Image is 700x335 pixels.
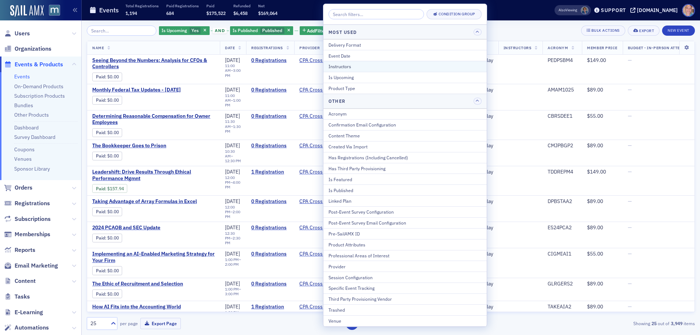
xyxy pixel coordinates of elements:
span: 1,194 [125,10,137,16]
time: 12:30 PM [225,158,241,163]
span: $0.00 [107,235,119,241]
a: Paid [96,268,105,273]
button: Provider [323,261,487,272]
a: CPA Crossings [299,251,332,257]
div: – [225,63,241,78]
a: CPA Crossings [299,169,332,175]
h1: Events [99,6,119,15]
div: Paid: 0 - $0 [92,266,122,275]
a: Paid [96,235,105,241]
div: – [225,257,241,267]
a: Paid [96,209,105,214]
span: : [96,186,107,191]
a: How AI Fits into the Accounting World [92,304,215,310]
span: [DATE] [225,198,240,204]
time: 10:30 AM [225,149,235,159]
div: – [225,93,241,108]
span: Organizations [15,45,51,53]
span: CPA Crossings [299,225,345,231]
time: 11:30 AM [225,119,235,129]
time: 12:30 PM [225,231,235,241]
span: Published [262,27,282,33]
span: Add Filter [307,27,326,34]
time: 1:00 PM [225,257,239,262]
span: — [628,198,632,204]
span: and [213,28,227,34]
a: Leadershift: Drive Results Through Ethical Performance Mgmnt [92,169,215,182]
span: Implementing an AI-Enabled Marketing Strategy for Your Firm [92,251,215,264]
span: Profile [682,4,695,17]
span: CPA Crossings [299,113,345,120]
button: Specific Event Tracking [323,283,487,293]
p: Net [258,3,277,8]
a: 1 Registration [251,304,289,310]
button: Post-Event Survey Configuration [323,206,487,217]
button: Post-Event Survey Email Configuration [323,217,487,228]
strong: 3,949 [669,320,684,327]
button: Confirmation Email Configuration [323,119,487,130]
div: – [225,119,241,133]
button: Export Page [140,318,181,329]
h4: Most Used [328,29,357,35]
a: CPA Crossings [299,57,332,64]
span: : [96,130,107,135]
div: – [225,231,241,245]
button: [DOMAIN_NAME] [630,8,680,13]
div: 25 [90,320,106,327]
span: Orders [15,184,32,192]
a: Automations [4,324,49,332]
a: View Homepage [44,5,60,17]
div: – [225,149,241,163]
span: Name [92,45,104,50]
button: Has Third Party Provisioning [323,163,487,174]
div: Product Type [328,85,482,91]
div: DPBSTAA2 [548,198,577,205]
a: Paid [96,74,105,79]
div: – [225,310,241,320]
span: CPA Crossings [299,143,345,149]
span: $0.00 [107,209,119,214]
div: Confirmation Email Configuration [328,121,482,128]
div: Instructors [328,63,482,70]
span: — [628,168,632,175]
time: 2:00 PM [225,262,239,267]
button: Is Featured [323,174,487,184]
button: Product Type [323,83,487,94]
span: $169,064 [258,10,277,16]
span: Is Upcoming [162,27,187,33]
time: 3:00 PM [225,68,241,78]
div: ES24PCA2 [548,225,577,231]
span: E-Learning [15,308,43,316]
span: — [628,113,632,119]
a: Organizations [4,45,51,53]
span: Subscriptions [15,215,51,223]
label: per page [120,320,138,327]
button: Instructors [323,61,487,72]
a: Events & Products [4,61,63,69]
span: Budget - In-Person Attendance [628,45,697,50]
div: Event Date [328,52,482,59]
span: — [628,142,632,149]
time: 1:00 PM [225,98,241,108]
button: Session Configuration [323,272,487,283]
button: Export [628,26,660,36]
a: E-Learning [4,308,43,316]
div: – [225,175,241,190]
img: SailAMX [49,5,60,16]
div: Linked Plan [328,198,482,204]
span: Content [15,277,36,285]
p: Refunded [233,3,250,8]
div: Third Party Provisioning Vendor [328,296,482,302]
span: — [628,280,632,287]
a: Bundles [14,102,33,109]
div: Is Featured [328,176,482,183]
span: $0.00 [107,291,119,297]
span: Date [225,45,235,50]
a: Reports [4,246,35,254]
div: PEDPSBM4 [548,57,577,64]
div: Post-Event Survey Email Configuration [328,219,482,226]
span: $0.00 [107,130,119,135]
a: 0 Registrations [251,281,289,287]
span: 2024 PCAOB and SEC Update [92,225,215,231]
